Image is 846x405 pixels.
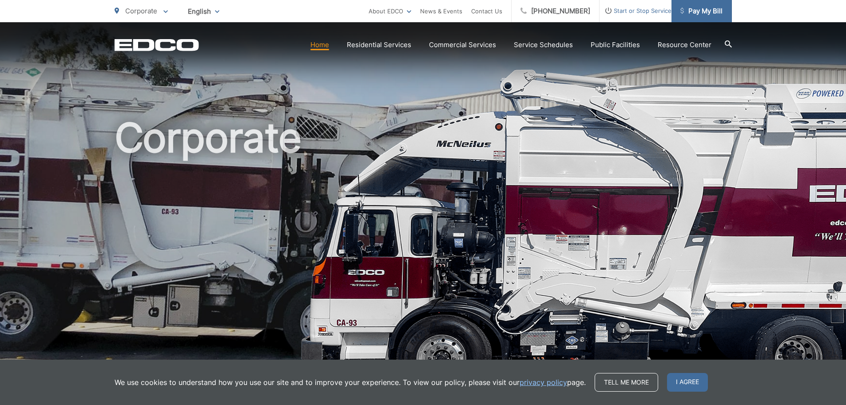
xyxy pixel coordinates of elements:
h1: Corporate [115,116,732,397]
a: Commercial Services [429,40,496,50]
a: Home [310,40,329,50]
a: Service Schedules [514,40,573,50]
a: About EDCO [369,6,411,16]
span: Corporate [125,7,157,15]
a: Contact Us [471,6,502,16]
span: Pay My Bill [680,6,723,16]
a: Public Facilities [591,40,640,50]
p: We use cookies to understand how you use our site and to improve your experience. To view our pol... [115,377,586,388]
a: EDCD logo. Return to the homepage. [115,39,199,51]
a: Resource Center [658,40,711,50]
span: I agree [667,373,708,392]
span: English [181,4,226,19]
a: privacy policy [520,377,567,388]
a: News & Events [420,6,462,16]
a: Tell me more [595,373,658,392]
a: Residential Services [347,40,411,50]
